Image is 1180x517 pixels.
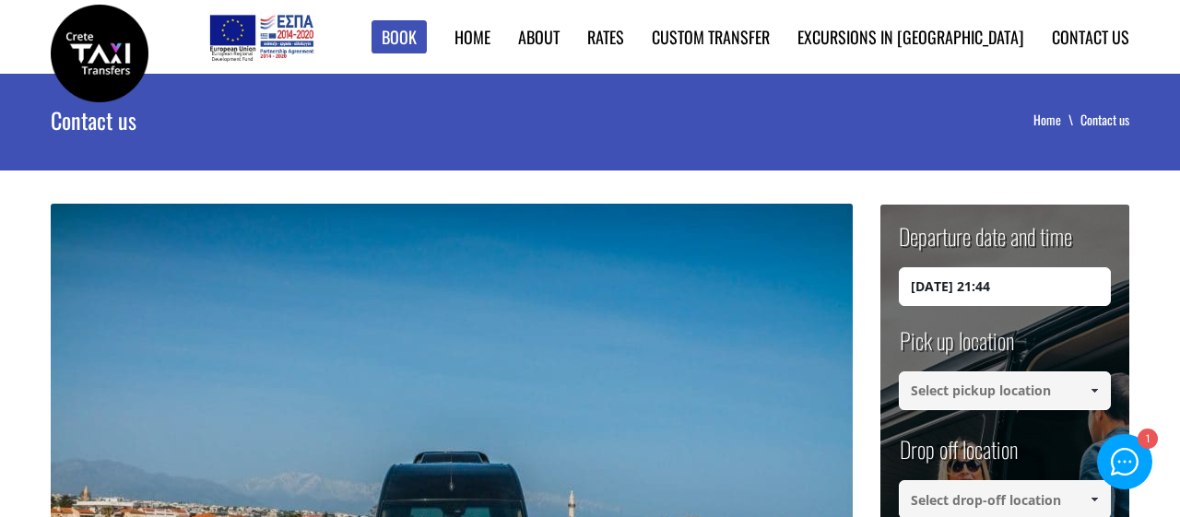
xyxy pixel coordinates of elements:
a: Show All Items [1080,371,1110,410]
label: Drop off location [899,433,1018,480]
img: Crete Taxi Transfers | Contact Crete Taxi Transfers | Crete Taxi Transfers [51,5,148,102]
a: About [518,25,560,49]
a: Home [1033,110,1080,129]
h1: Contact us [51,74,560,166]
a: Book [372,20,427,54]
a: Excursions in [GEOGRAPHIC_DATA] [797,25,1024,49]
label: Departure date and time [899,220,1072,267]
a: Home [454,25,490,49]
img: e-bannersEUERDF180X90.jpg [206,9,316,65]
a: Custom Transfer [652,25,770,49]
a: Rates [587,25,624,49]
a: Contact us [1052,25,1129,49]
a: Crete Taxi Transfers | Contact Crete Taxi Transfers | Crete Taxi Transfers [51,41,148,61]
label: Pick up location [899,324,1014,371]
input: Select pickup location [899,371,1111,410]
div: 1 [1137,430,1156,450]
li: Contact us [1080,111,1129,129]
